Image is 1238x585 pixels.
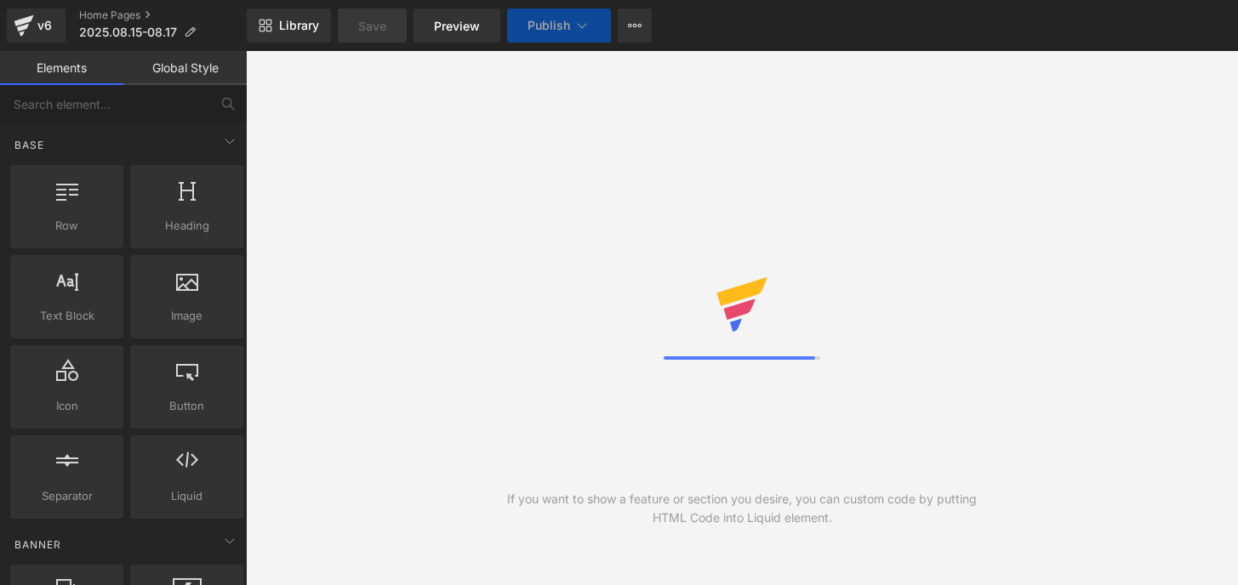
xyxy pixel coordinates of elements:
[15,397,118,415] span: Icon
[15,307,118,325] span: Text Block
[135,397,238,415] span: Button
[618,9,652,43] button: More
[414,9,500,43] a: Preview
[135,217,238,235] span: Heading
[358,17,386,35] span: Save
[135,487,238,505] span: Liquid
[79,26,177,39] span: 2025.08.15-08.17
[507,9,611,43] button: Publish
[494,490,990,527] div: If you want to show a feature or section you desire, you can custom code by putting HTML Code int...
[15,217,118,235] span: Row
[279,18,319,33] span: Library
[135,307,238,325] span: Image
[13,537,63,553] span: Banner
[79,9,247,22] a: Home Pages
[434,17,480,35] span: Preview
[34,14,55,37] div: v6
[13,137,46,153] span: Base
[123,51,247,85] a: Global Style
[528,19,570,32] span: Publish
[7,9,66,43] a: v6
[247,9,331,43] a: New Library
[15,487,118,505] span: Separator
